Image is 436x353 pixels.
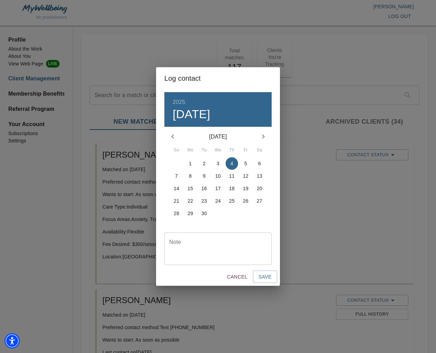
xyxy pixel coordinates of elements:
button: 25 [226,195,238,207]
p: 25 [229,197,235,204]
p: 15 [188,185,193,192]
button: 29 [184,207,197,220]
button: 24 [212,195,224,207]
p: 9 [203,173,206,179]
span: Th [226,147,238,154]
button: 27 [253,195,266,207]
button: 5 [239,157,252,170]
h2: Log contact [164,73,272,84]
button: 4 [226,157,238,170]
button: 22 [184,195,197,207]
p: 8 [189,173,192,179]
p: 4 [230,160,233,167]
p: 1 [189,160,192,167]
button: Save [253,271,277,283]
p: 12 [243,173,248,179]
button: 21 [170,195,183,207]
span: Sa [253,147,266,154]
button: 15 [184,182,197,195]
p: 22 [188,197,193,204]
span: Save [258,273,272,281]
button: 20 [253,182,266,195]
p: 3 [217,160,219,167]
button: 30 [198,207,210,220]
p: [DATE] [181,133,255,141]
button: 17 [212,182,224,195]
button: 26 [239,195,252,207]
p: 29 [188,210,193,217]
p: 5 [244,160,247,167]
button: 18 [226,182,238,195]
button: 8 [184,170,197,182]
p: 24 [215,197,221,204]
button: 2 [198,157,210,170]
p: 17 [215,185,221,192]
button: 14 [170,182,183,195]
button: 1 [184,157,197,170]
p: 16 [201,185,207,192]
button: 7 [170,170,183,182]
button: 11 [226,170,238,182]
button: 28 [170,207,183,220]
button: 12 [239,170,252,182]
p: 21 [174,197,179,204]
button: 2025 [173,97,185,107]
p: 20 [257,185,262,192]
p: 26 [243,197,248,204]
span: Tu [198,147,210,154]
p: 13 [257,173,262,179]
button: Cancel [224,271,250,283]
p: 23 [201,197,207,204]
span: Fr [239,147,252,154]
p: 14 [174,185,179,192]
button: 9 [198,170,210,182]
span: Su [170,147,183,154]
p: 28 [174,210,179,217]
p: 11 [229,173,235,179]
p: 10 [215,173,221,179]
p: 19 [243,185,248,192]
p: 7 [175,173,178,179]
p: 2 [203,160,206,167]
p: 6 [258,160,261,167]
div: Accessibility Menu [4,333,20,348]
p: 27 [257,197,262,204]
button: 3 [212,157,224,170]
button: [DATE] [173,107,210,122]
button: 19 [239,182,252,195]
button: 13 [253,170,266,182]
button: 16 [198,182,210,195]
span: Cancel [227,273,247,281]
button: 6 [253,157,266,170]
button: 23 [198,195,210,207]
p: 18 [229,185,235,192]
span: Mo [184,147,197,154]
p: 30 [201,210,207,217]
span: We [212,147,224,154]
button: 10 [212,170,224,182]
